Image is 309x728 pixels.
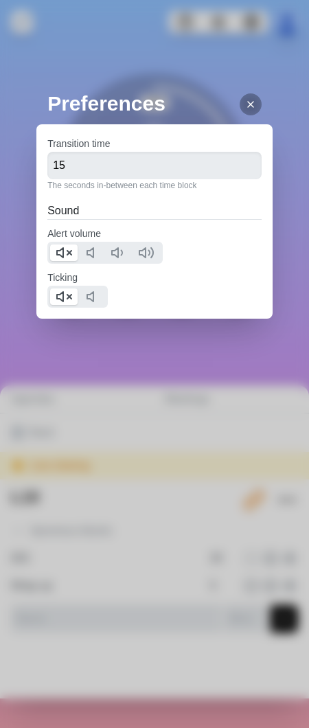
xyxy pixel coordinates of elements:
label: Ticking [47,272,78,283]
h2: Sound [47,203,262,219]
label: Alert volume [47,228,101,239]
h2: Preferences [47,88,273,119]
label: Transition time [47,138,110,149]
p: The seconds in-between each time block [47,179,262,192]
